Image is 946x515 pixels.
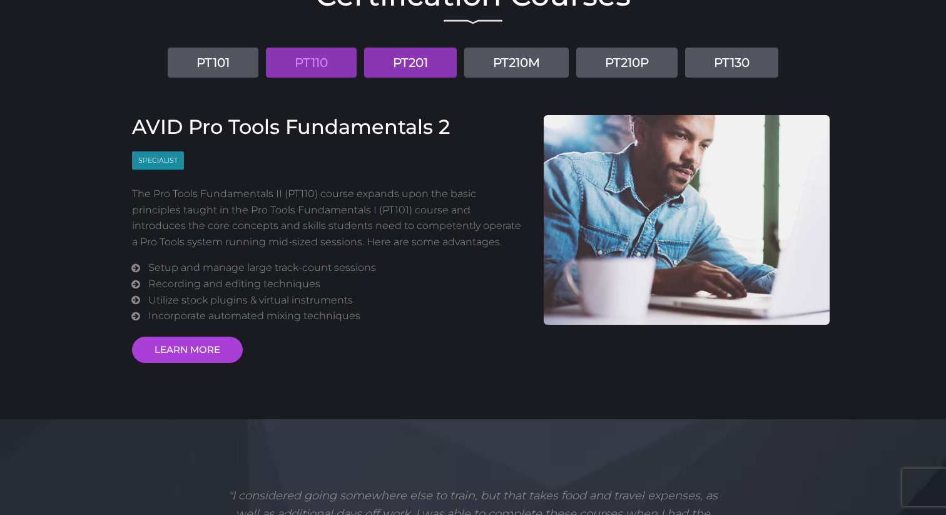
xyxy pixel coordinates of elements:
a: PT210M [464,48,569,78]
li: Setup and manage large track-count sessions [148,260,525,276]
span: Specialist [132,151,184,170]
a: LEARN MORE [132,337,243,363]
img: AVID Pro Tools Fundamentals 2 Course [544,115,830,325]
p: The Pro Tools Fundamentals II (PT110) course expands upon the basic principles taught in the Pro ... [132,186,525,250]
a: PT130 [685,48,778,78]
a: PT101 [168,48,258,78]
li: Incorporate automated mixing techniques [148,308,525,324]
a: PT110 [266,48,357,78]
img: decorative line [444,19,502,24]
h3: AVID Pro Tools Fundamentals 2 [132,115,525,139]
li: Utilize stock plugins & virtual instruments [148,292,525,308]
li: Recording and editing techniques [148,276,525,292]
a: PT210P [576,48,678,78]
a: PT201 [364,48,457,78]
